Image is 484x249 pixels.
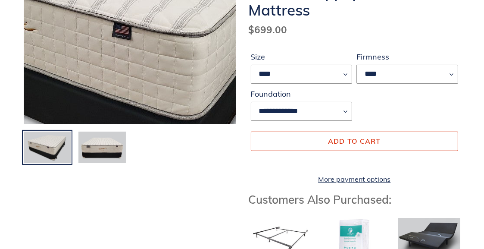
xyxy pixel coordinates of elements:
[328,137,381,145] span: Add to cart
[249,193,461,206] h3: Customers Also Purchased:
[251,88,353,100] label: Foundation
[251,51,353,63] label: Size
[356,51,458,63] label: Firmness
[249,23,287,36] span: $699.00
[23,131,72,164] img: Load image into Gallery viewer, Lifetime-flippable-firm-mattress-and-foundation-angled-view
[78,131,126,164] img: Load image into Gallery viewer, Lifetime-flippable-firm-mattress-and-foundation
[251,174,459,184] a: More payment options
[251,132,459,151] button: Add to cart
